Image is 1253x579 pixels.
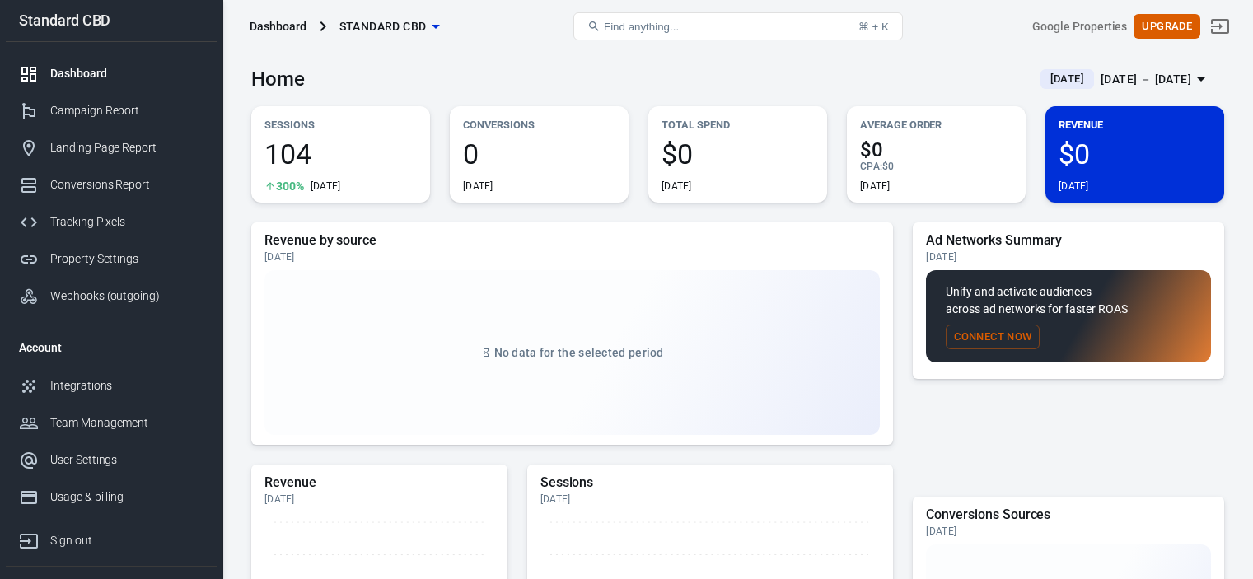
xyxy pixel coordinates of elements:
[858,21,889,33] div: ⌘ + K
[1027,66,1224,93] button: [DATE][DATE] － [DATE]
[463,180,493,193] div: [DATE]
[6,203,217,240] a: Tracking Pixels
[1044,71,1091,87] span: [DATE]
[251,68,305,91] h3: Home
[926,250,1211,264] div: [DATE]
[50,377,203,395] div: Integrations
[662,140,814,168] span: $0
[50,532,203,549] div: Sign out
[333,12,446,42] button: Standard CBD
[50,250,203,268] div: Property Settings
[250,18,306,35] div: Dashboard
[6,55,217,92] a: Dashboard
[926,232,1211,249] h5: Ad Networks Summary
[264,250,880,264] div: [DATE]
[540,474,881,491] h5: Sessions
[463,140,615,168] span: 0
[50,451,203,469] div: User Settings
[339,16,427,37] span: Standard CBD
[1101,69,1191,90] div: [DATE] － [DATE]
[264,493,494,506] div: [DATE]
[946,325,1040,350] button: Connect Now
[882,161,894,172] span: $0
[6,166,217,203] a: Conversions Report
[494,346,664,359] span: No data for the selected period
[946,283,1191,318] p: Unify and activate audiences across ad networks for faster ROAS
[264,474,494,491] h5: Revenue
[50,213,203,231] div: Tracking Pixels
[926,507,1211,523] h5: Conversions Sources
[860,140,1012,160] span: $0
[463,116,615,133] p: Conversions
[1032,18,1127,35] div: Account id: sA5kXkGz
[50,287,203,305] div: Webhooks (outgoing)
[6,240,217,278] a: Property Settings
[264,116,417,133] p: Sessions
[1200,7,1240,46] a: Sign out
[1134,14,1200,40] button: Upgrade
[6,479,217,516] a: Usage & billing
[860,116,1012,133] p: Average Order
[860,161,882,172] span: CPA :
[50,414,203,432] div: Team Management
[264,232,880,249] h5: Revenue by source
[6,516,217,559] a: Sign out
[6,13,217,28] div: Standard CBD
[6,367,217,404] a: Integrations
[6,129,217,166] a: Landing Page Report
[311,180,341,193] div: [DATE]
[264,140,417,168] span: 104
[50,488,203,506] div: Usage & billing
[540,493,881,506] div: [DATE]
[6,404,217,441] a: Team Management
[6,328,217,367] li: Account
[662,180,692,193] div: [DATE]
[926,525,1211,538] div: [DATE]
[6,92,217,129] a: Campaign Report
[1059,116,1211,133] p: Revenue
[1059,140,1211,168] span: $0
[604,21,679,33] span: Find anything...
[6,278,217,315] a: Webhooks (outgoing)
[662,116,814,133] p: Total Spend
[6,441,217,479] a: User Settings
[50,139,203,156] div: Landing Page Report
[573,12,903,40] button: Find anything...⌘ + K
[860,180,891,193] div: [DATE]
[50,176,203,194] div: Conversions Report
[50,102,203,119] div: Campaign Report
[1059,180,1089,193] div: [DATE]
[50,65,203,82] div: Dashboard
[276,180,304,192] span: 300%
